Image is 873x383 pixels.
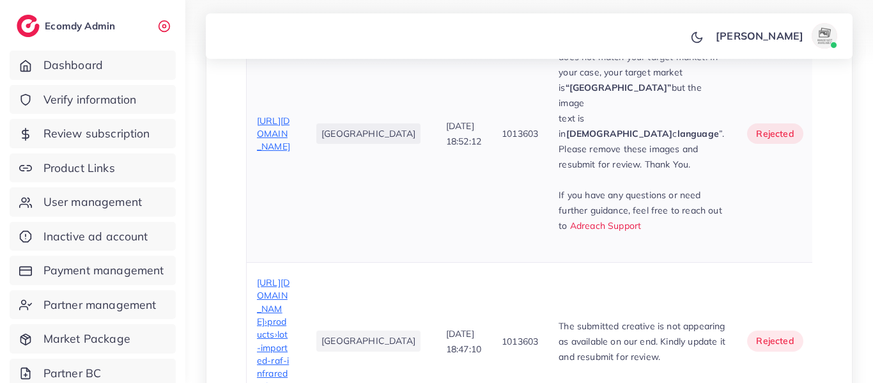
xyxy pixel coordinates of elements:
[10,51,176,80] a: Dashboard
[316,331,421,351] li: [GEOGRAPHIC_DATA]
[446,118,481,149] p: [DATE] 18:52:12
[559,318,727,364] p: The submitted creative is not appearing as available on our end. Kindly update it and resubmit fo...
[502,334,538,349] p: 1013603
[559,189,722,231] span: If you have any questions or need further guidance, feel free to reach out to
[43,125,150,142] span: Review subscription
[10,119,176,148] a: Review subscription
[756,127,794,140] span: rejected
[10,256,176,285] a: Payment management
[43,57,103,74] span: Dashboard
[10,222,176,251] a: Inactive ad account
[559,113,584,139] span: text is in
[677,128,719,139] strong: language
[812,23,837,49] img: avatar
[709,23,842,49] a: [PERSON_NAME]avatar
[17,15,118,37] a: logoEcomdy Admin
[10,324,176,354] a: Market Package
[566,128,673,139] strong: [DEMOGRAPHIC_DATA]
[566,82,672,93] strong: “[GEOGRAPHIC_DATA]”
[716,28,803,43] p: [PERSON_NAME]
[43,194,142,210] span: User management
[10,187,176,217] a: User management
[446,326,481,357] p: [DATE] 18:47:10
[10,153,176,183] a: Product Links
[43,262,164,279] span: Payment management
[756,334,794,347] span: rejected
[10,85,176,114] a: Verify information
[43,228,148,245] span: Inactive ad account
[17,15,40,37] img: logo
[559,128,727,170] span: ”. Please remove these images and resubmit for review. Thank You.
[10,290,176,320] a: Partner management
[43,91,137,108] span: Verify information
[43,297,157,313] span: Partner management
[43,160,115,176] span: Product Links
[570,220,641,231] a: Adreach Support
[45,20,118,32] h2: Ecomdy Admin
[43,365,102,382] span: Partner BC
[672,128,677,139] span: c
[43,331,130,347] span: Market Package
[257,115,290,153] span: [URL][DOMAIN_NAME]
[316,123,421,144] li: [GEOGRAPHIC_DATA]
[502,126,538,141] p: 1013603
